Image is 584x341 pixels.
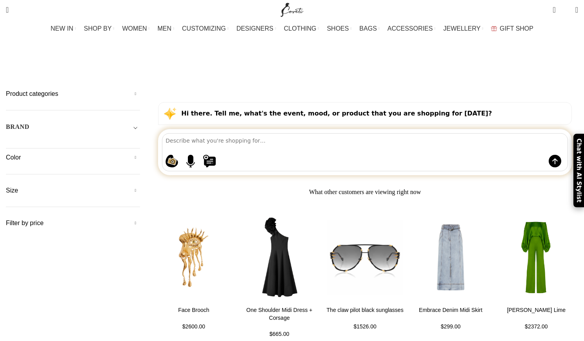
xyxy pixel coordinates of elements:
a: JEWELLERY [443,21,483,37]
span: $2372.00 [525,323,548,330]
span: MEN [158,25,172,32]
div: Main navigation [2,21,582,37]
img: GiftBag [491,26,497,31]
h5: Product categories [6,90,140,98]
span: JEWELLERY [443,25,480,32]
a: GIFT SHOP [491,21,533,37]
a: The claw pilot black sunglasses $1526.00 [323,306,407,331]
h4: Embrace Denim Midi Skirt [409,306,492,314]
h5: Filter by price [6,219,140,227]
a: NEW IN [51,21,76,37]
h1: Search results: “burnout midi dress” [155,45,429,66]
span: SHOES [327,25,349,32]
a: SHOP BY [84,21,115,37]
h5: Size [6,186,140,195]
a: [PERSON_NAME] Lime $2372.00 [495,306,578,331]
a: BAGS [359,21,379,37]
div: My Wishlist [562,2,569,18]
span: GIFT SHOP [500,25,533,32]
span: BAGS [359,25,377,32]
a: One Shoulder Midi Dress + Corsage $665.00 [238,306,321,339]
a: Search [2,2,13,18]
div: Toggle filter [6,122,140,136]
span: $665.00 [269,331,289,337]
img: Aje-Embrace-Denim-Midi-Skirt.jpg [409,210,492,304]
a: CLOTHING [284,21,319,37]
a: Site logo [279,6,305,13]
h5: BRAND [6,123,29,131]
a: WOMEN [122,21,150,37]
a: 0 [549,2,559,18]
img: Schiaparelli-Face-Brooch30200_nobg.png [152,210,235,304]
span: $1526.00 [353,323,376,330]
h4: The claw pilot black sunglasses [323,306,407,314]
a: SHOES [327,21,351,37]
h5: Color [6,153,140,162]
a: DESIGNERS [237,21,276,37]
h4: [PERSON_NAME] Lime [495,306,578,314]
a: MEN [158,21,174,37]
span: NEW IN [51,25,73,32]
span: 0 [563,8,569,14]
a: Face Brooch $2600.00 [152,306,235,331]
span: CUSTOMIZING [182,25,226,32]
span: ACCESSORIES [388,25,433,32]
img: Me-and-Em-One-Shoulder-Midi-Dress-Corsage-scaled84024_nobg.png [238,210,321,304]
img: Silvia-Tcherassi-Theresa-Jumpsuit-Lime.jpg [495,210,578,304]
span: DESIGNERS [237,25,273,32]
a: ACCESSORIES [388,21,436,37]
span: SHOP BY [84,25,112,32]
a: CUSTOMIZING [182,21,229,37]
span: 0 [553,4,559,10]
span: $2600.00 [182,323,205,330]
h2: What other customers are viewing right now [152,188,578,196]
h4: Face Brooch [152,306,235,314]
span: WOMEN [122,25,147,32]
a: Embrace Denim Midi Skirt $299.00 [409,306,492,331]
span: $299.00 [441,323,461,330]
img: anna2021-4.jpg [323,210,407,304]
span: CLOTHING [284,25,317,32]
h4: One Shoulder Midi Dress + Corsage [238,306,321,322]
